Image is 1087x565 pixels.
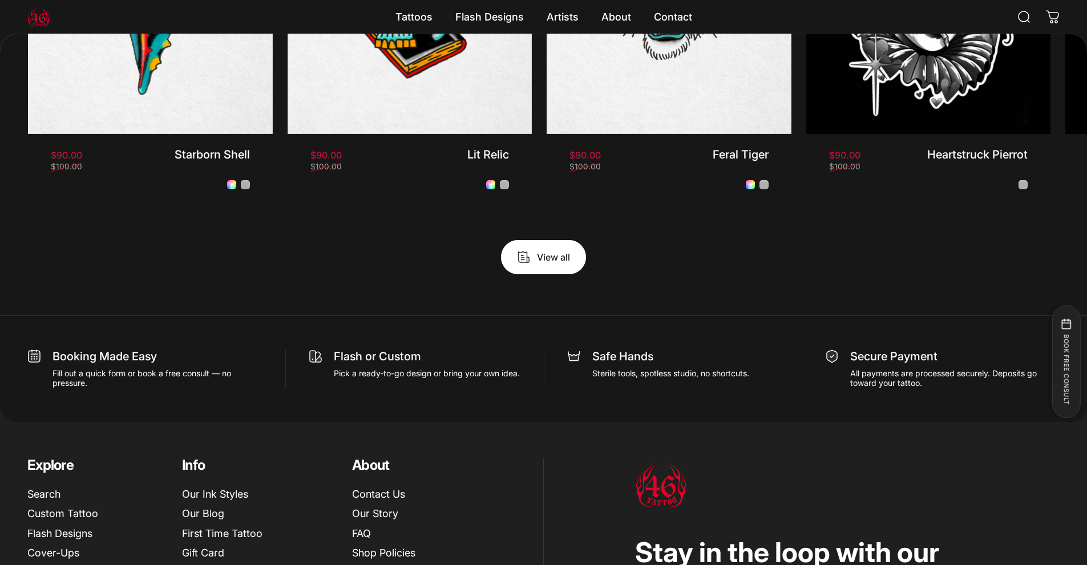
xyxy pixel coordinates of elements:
[850,349,1060,364] p: Secure Payment
[182,547,224,560] a: Gift Card
[27,547,79,560] a: Cover-Ups
[241,180,250,189] a: Starborn Shell - Black and Grey
[592,368,749,378] p: Sterile tools, spotless studio, no shortcuts.
[52,349,262,364] p: Booking Made Easy
[27,488,60,501] a: Search
[642,5,704,29] a: Contact
[182,488,248,501] a: Our Ink Styles
[829,163,860,171] span: $100.00
[486,180,495,189] a: Lit Relic - Colour
[569,163,601,171] span: $100.00
[227,180,236,189] a: Starborn Shell - Colour
[384,5,444,29] summary: Tattoos
[850,368,1060,388] p: All payments are processed securely. Deposits go toward your tattoo.
[829,151,860,160] span: $90.00
[384,5,704,29] nav: Primary
[175,148,250,161] a: Starborn Shell
[310,151,342,160] span: $90.00
[535,5,590,29] summary: Artists
[746,180,755,189] a: Feral Tiger - Colour
[927,148,1028,161] a: Heartstruck Pierrot
[182,527,262,540] a: First Time Tattoo
[352,547,415,560] a: Shop Policies
[334,368,520,378] p: Pick a ready-to-go design or bring your own idea.
[713,148,769,161] a: Feral Tiger
[1052,305,1080,418] button: BOOK FREE CONSULT
[310,163,342,171] span: $100.00
[334,349,520,364] p: Flash or Custom
[501,240,585,274] a: View all products in the Flash Promo collection
[352,507,398,521] a: Our Story
[1040,5,1065,30] a: 0 items
[27,507,98,521] a: Custom Tattoo
[569,151,601,160] span: $90.00
[444,5,535,29] summary: Flash Designs
[51,151,82,160] span: $90.00
[352,488,405,501] a: Contact Us
[352,527,371,540] a: FAQ
[759,180,769,189] a: Feral Tiger - Black and Grey
[467,148,509,161] a: Lit Relic
[590,5,642,29] summary: About
[592,349,749,364] p: Safe Hands
[500,180,509,189] a: Lit Relic - Black and Grey
[52,368,262,388] p: Fill out a quick form or book a free consult — no pressure.
[51,163,82,171] span: $100.00
[1019,180,1028,189] a: Heartstruck Pierrot - Black and Grey
[182,507,224,521] a: Our Blog
[27,527,92,540] a: Flash Designs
